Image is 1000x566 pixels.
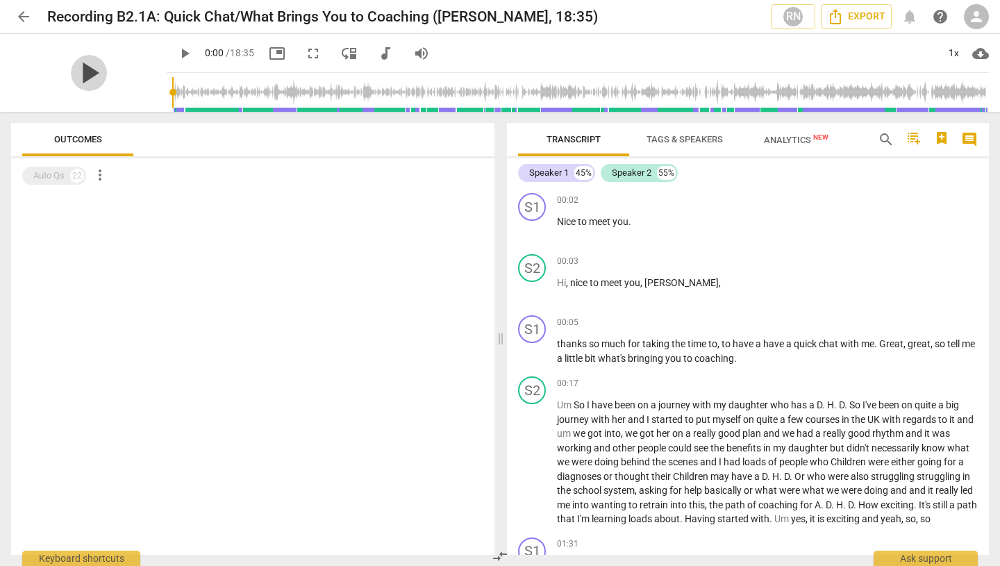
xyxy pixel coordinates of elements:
[878,131,894,148] span: search
[492,548,508,565] span: compare_arrows
[758,499,800,510] span: coaching
[668,456,700,467] span: scenes
[958,128,981,151] button: Show/Hide comments
[265,41,290,66] button: Picture in picture
[938,414,949,425] span: to
[743,414,756,425] span: on
[903,338,908,349] span: ,
[861,338,874,349] span: me
[589,338,601,349] span: so
[800,499,815,510] span: for
[968,8,985,25] span: person
[612,442,637,453] span: other
[728,399,770,410] span: daughter
[601,277,624,288] span: meet
[637,442,668,453] span: people
[906,428,924,439] span: and
[598,353,628,364] span: what's
[915,399,938,410] span: quite
[874,551,978,566] div: Ask support
[578,216,589,227] span: to
[647,134,723,144] span: Tags & Speakers
[764,135,828,145] span: Analytics
[409,41,434,66] button: Volume
[806,513,810,524] span: ,
[625,428,640,439] span: we
[763,428,782,439] span: and
[696,414,712,425] span: put
[901,399,915,410] span: on
[903,414,938,425] span: regards
[628,499,640,510] span: to
[779,471,784,482] span: .
[810,513,817,524] span: it
[694,442,710,453] span: see
[949,414,957,425] span: it
[573,428,587,439] span: we
[773,442,788,453] span: my
[557,428,573,439] span: Filler word
[949,499,957,510] span: a
[751,513,769,524] span: with
[756,338,763,349] span: a
[719,456,724,467] span: I
[815,499,821,510] span: A
[878,399,901,410] span: been
[849,399,862,410] span: So
[651,414,685,425] span: started
[628,216,631,227] span: .
[557,414,591,425] span: journey
[848,499,853,510] span: D
[689,499,705,510] span: this
[612,166,651,180] div: Speaker 2
[826,485,841,496] span: we
[962,338,975,349] span: me
[656,428,672,439] span: her
[565,353,585,364] span: little
[935,338,947,349] span: so
[685,414,696,425] span: to
[726,442,763,453] span: benefits
[573,485,603,496] span: school
[871,471,917,482] span: struggling
[205,47,224,58] span: 0:00
[843,499,848,510] span: .
[802,485,826,496] span: what
[529,166,569,180] div: Speaker 1
[657,166,676,180] div: 55%
[827,399,834,410] span: H
[858,499,881,510] span: How
[644,277,719,288] span: [PERSON_NAME]
[70,169,84,183] div: 22
[651,399,658,410] span: a
[603,485,635,496] span: system
[591,414,612,425] span: with
[794,338,819,349] span: quick
[807,471,828,482] span: who
[797,428,815,439] span: had
[341,45,358,62] span: move_down
[917,471,962,482] span: struggling
[557,194,578,206] span: 00:02
[960,485,973,496] span: led
[305,45,322,62] span: fullscreen
[822,399,827,410] span: .
[932,428,950,439] span: was
[867,414,882,425] span: UK
[958,456,964,467] span: a
[693,428,718,439] span: really
[637,399,651,410] span: on
[819,338,840,349] span: chat
[594,456,621,467] span: doing
[932,8,949,25] span: help
[719,277,721,288] span: ,
[591,499,628,510] span: wanting
[790,471,794,482] span: .
[226,47,254,58] span: / 18:35
[594,442,612,453] span: and
[881,499,914,510] span: exciting
[557,442,594,453] span: working
[909,485,928,496] span: and
[654,513,680,524] span: about
[574,399,587,410] span: So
